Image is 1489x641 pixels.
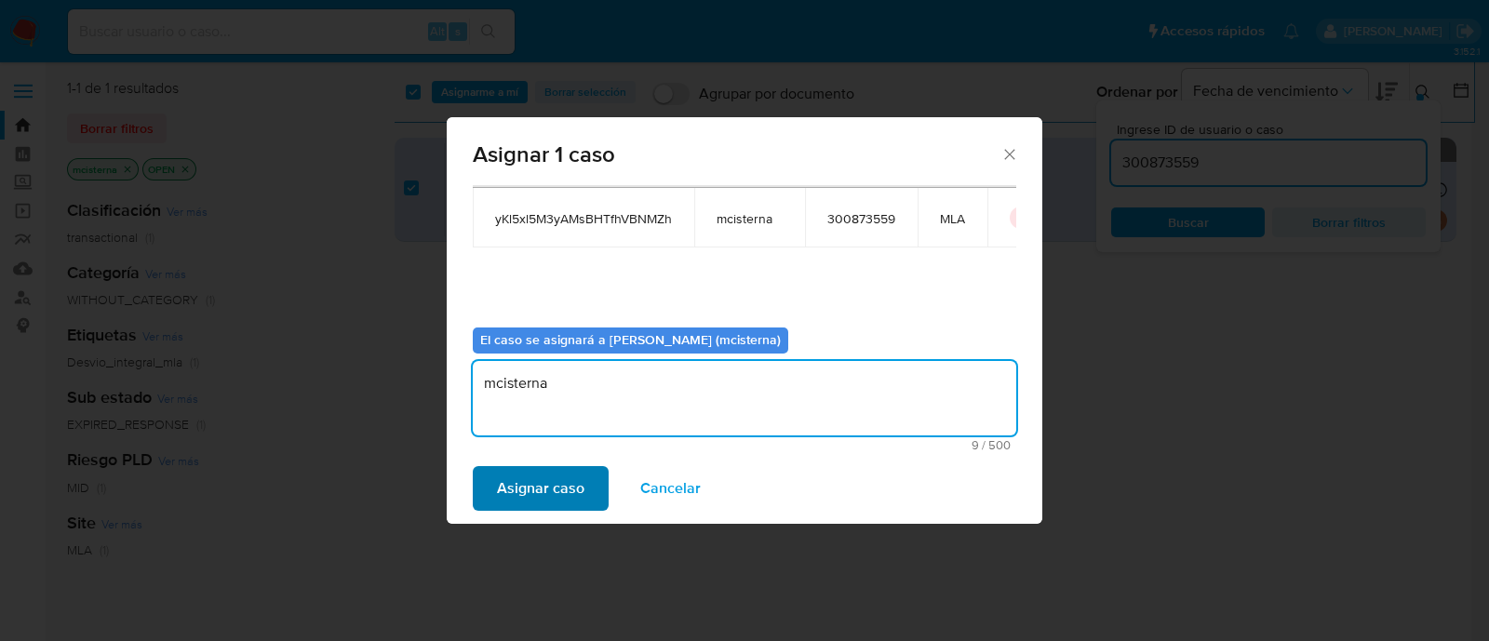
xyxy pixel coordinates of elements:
[497,468,584,509] span: Asignar caso
[495,210,672,227] span: yKl5xl5M3yAMsBHTfhVBNMZh
[640,468,701,509] span: Cancelar
[473,143,1000,166] span: Asignar 1 caso
[473,361,1016,435] textarea: mcisterna
[480,330,781,349] b: El caso se asignará a [PERSON_NAME] (mcisterna)
[827,210,895,227] span: 300873559
[1010,207,1032,229] button: icon-button
[940,210,965,227] span: MLA
[473,466,609,511] button: Asignar caso
[447,117,1042,524] div: assign-modal
[478,439,1011,451] span: Máximo 500 caracteres
[1000,145,1017,162] button: Cerrar ventana
[616,466,725,511] button: Cancelar
[717,210,783,227] span: mcisterna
